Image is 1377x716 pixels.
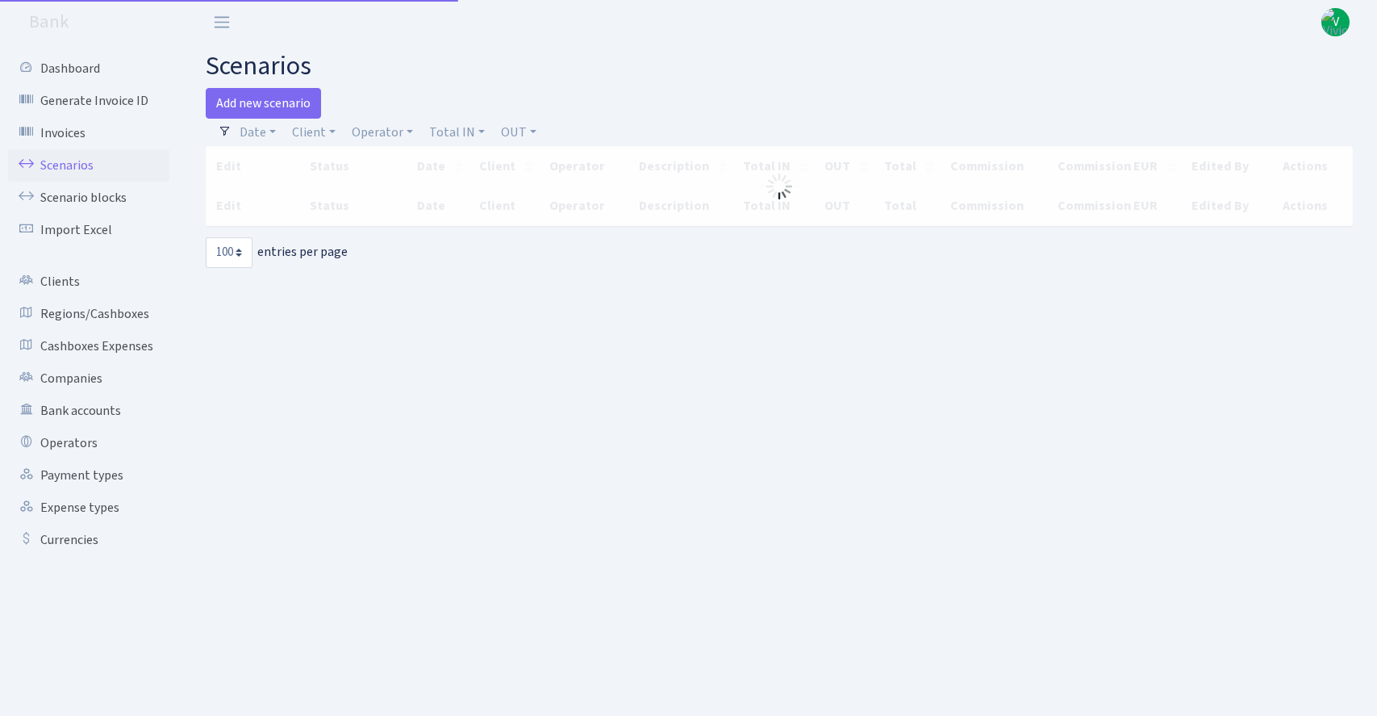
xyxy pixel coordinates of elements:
a: Clients [8,266,169,298]
a: Companies [8,362,169,395]
a: Client [286,119,342,146]
a: Scenarios [8,149,169,182]
a: Invoices [8,117,169,149]
a: Currencies [8,524,169,556]
a: OUT [494,119,543,146]
a: Scenario blocks [8,182,169,214]
a: Operator [345,119,419,146]
a: Add new scenario [206,88,321,119]
img: Processing... [766,174,792,199]
button: Toggle navigation [202,9,242,36]
a: Import Excel [8,214,169,246]
a: Date [233,119,282,146]
a: Expense types [8,492,169,524]
a: Generate Invoice ID [8,85,169,117]
img: Vivio [1321,8,1350,36]
label: entries per page [206,237,348,268]
a: Regions/Cashboxes [8,298,169,330]
a: Operators [8,427,169,459]
a: Total IN [423,119,491,146]
a: Payment types [8,459,169,492]
a: Bank accounts [8,395,169,427]
span: scenarios [206,48,311,85]
a: Dashboard [8,52,169,85]
select: entries per page [206,237,252,268]
a: V [1321,8,1350,36]
a: Cashboxes Expenses [8,330,169,362]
